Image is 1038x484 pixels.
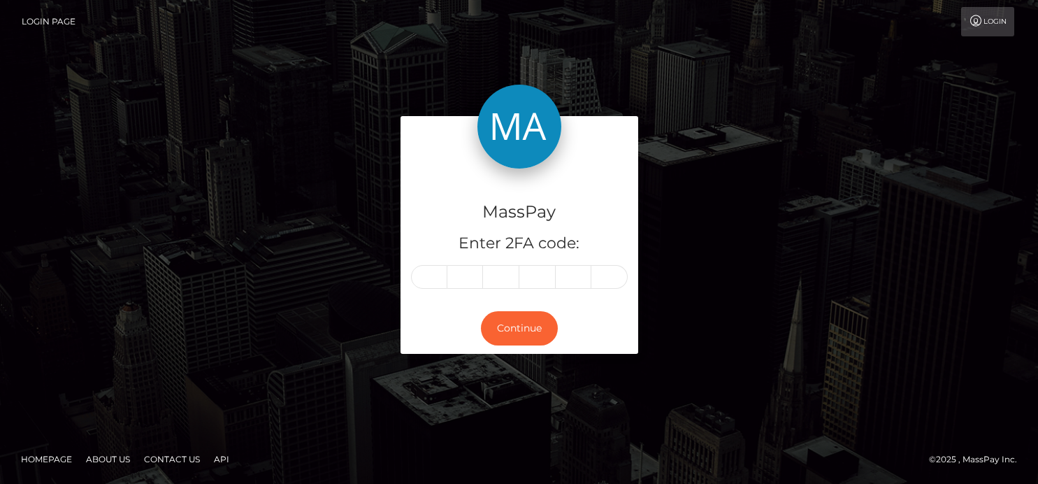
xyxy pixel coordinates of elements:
[80,448,136,470] a: About Us
[208,448,235,470] a: API
[15,448,78,470] a: Homepage
[929,452,1028,467] div: © 2025 , MassPay Inc.
[138,448,206,470] a: Contact Us
[477,85,561,169] img: MassPay
[481,311,558,346] button: Continue
[22,7,75,36] a: Login Page
[961,7,1014,36] a: Login
[411,200,628,225] h4: MassPay
[411,233,628,255] h5: Enter 2FA code:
